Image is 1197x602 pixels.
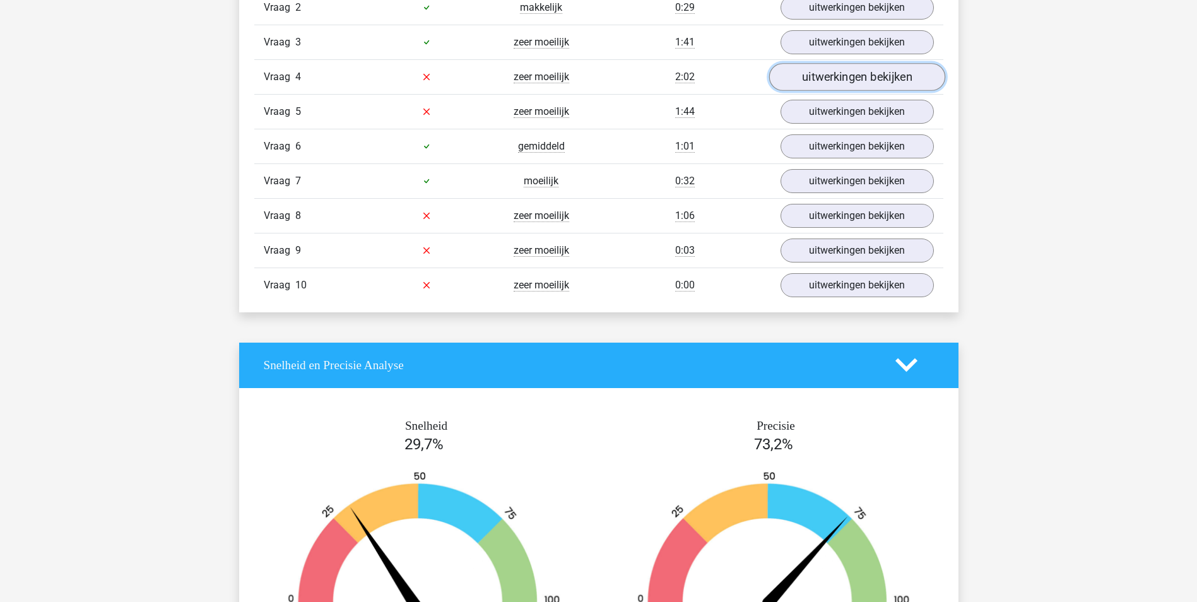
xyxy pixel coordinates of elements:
[264,174,295,189] span: Vraag
[295,36,301,48] span: 3
[514,210,569,222] span: zeer moeilijk
[781,204,934,228] a: uitwerkingen bekijken
[781,169,934,193] a: uitwerkingen bekijken
[295,279,307,291] span: 10
[675,36,695,49] span: 1:41
[675,1,695,14] span: 0:29
[675,210,695,222] span: 1:06
[675,244,695,257] span: 0:03
[264,418,589,433] h4: Snelheid
[675,71,695,83] span: 2:02
[675,140,695,153] span: 1:01
[264,278,295,293] span: Vraag
[264,358,876,372] h4: Snelheid en Precisie Analyse
[520,1,562,14] span: makkelijk
[781,239,934,263] a: uitwerkingen bekijken
[295,140,301,152] span: 6
[781,100,934,124] a: uitwerkingen bekijken
[514,279,569,292] span: zeer moeilijk
[295,105,301,117] span: 5
[675,279,695,292] span: 0:00
[675,105,695,118] span: 1:44
[613,418,939,433] h4: Precisie
[264,139,295,154] span: Vraag
[514,71,569,83] span: zeer moeilijk
[781,30,934,54] a: uitwerkingen bekijken
[769,63,945,91] a: uitwerkingen bekijken
[264,35,295,50] span: Vraag
[514,36,569,49] span: zeer moeilijk
[264,243,295,258] span: Vraag
[404,435,444,453] span: 29,7%
[264,69,295,85] span: Vraag
[518,140,565,153] span: gemiddeld
[514,244,569,257] span: zeer moeilijk
[675,175,695,187] span: 0:32
[754,435,793,453] span: 73,2%
[295,71,301,83] span: 4
[295,210,301,221] span: 8
[295,1,301,13] span: 2
[264,208,295,223] span: Vraag
[295,175,301,187] span: 7
[264,104,295,119] span: Vraag
[781,273,934,297] a: uitwerkingen bekijken
[295,244,301,256] span: 9
[781,134,934,158] a: uitwerkingen bekijken
[524,175,558,187] span: moeilijk
[514,105,569,118] span: zeer moeilijk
